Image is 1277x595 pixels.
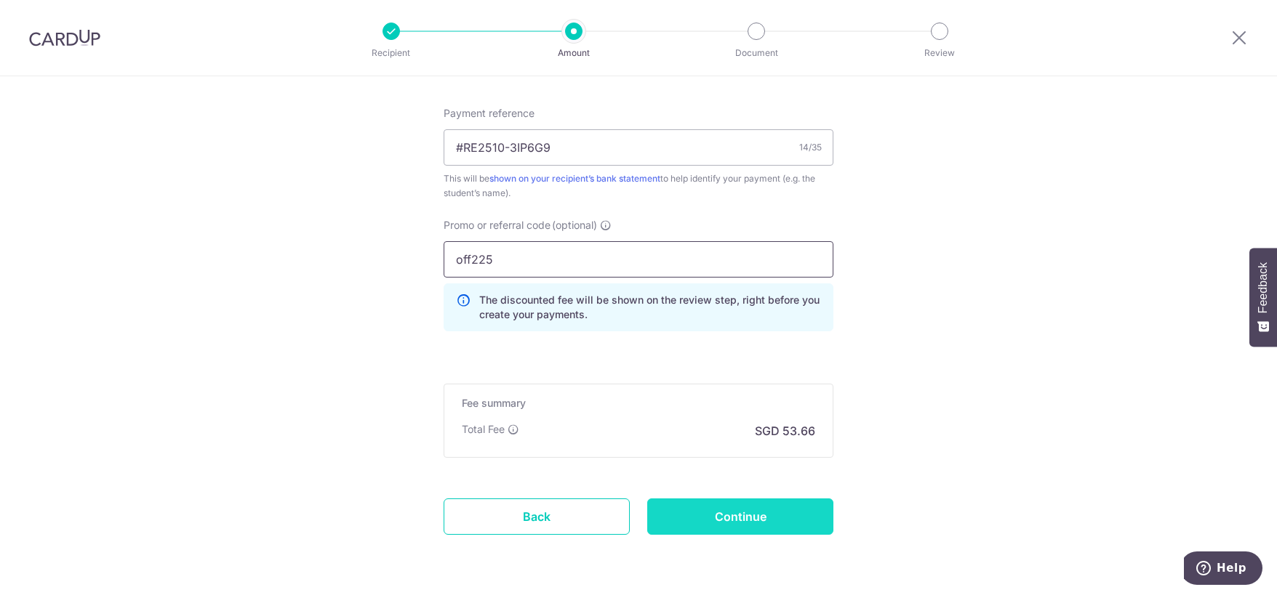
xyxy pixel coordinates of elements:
a: Back [444,498,630,535]
img: CardUp [29,29,100,46]
p: SGD 53.66 [755,422,815,440]
div: 14/35 [799,140,822,155]
p: Recipient [337,46,445,60]
p: Review [886,46,993,60]
div: This will be to help identify your payment (e.g. the student’s name). [444,171,833,201]
p: Total Fee [462,422,505,437]
iframe: Opens a widget where you can find more information [1184,551,1262,588]
span: Payment reference [444,106,535,121]
input: Continue [647,498,833,535]
h5: Fee summary [462,396,815,410]
p: The discounted fee will be shown on the review step, right before you create your payments. [479,293,821,322]
span: Promo or referral code [444,218,551,232]
span: Feedback [1257,262,1270,313]
button: Feedback - Show survey [1249,248,1277,347]
a: shown on your recipient’s bank statement [489,173,660,184]
span: (optional) [552,218,597,232]
p: Document [702,46,810,60]
p: Amount [520,46,628,60]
